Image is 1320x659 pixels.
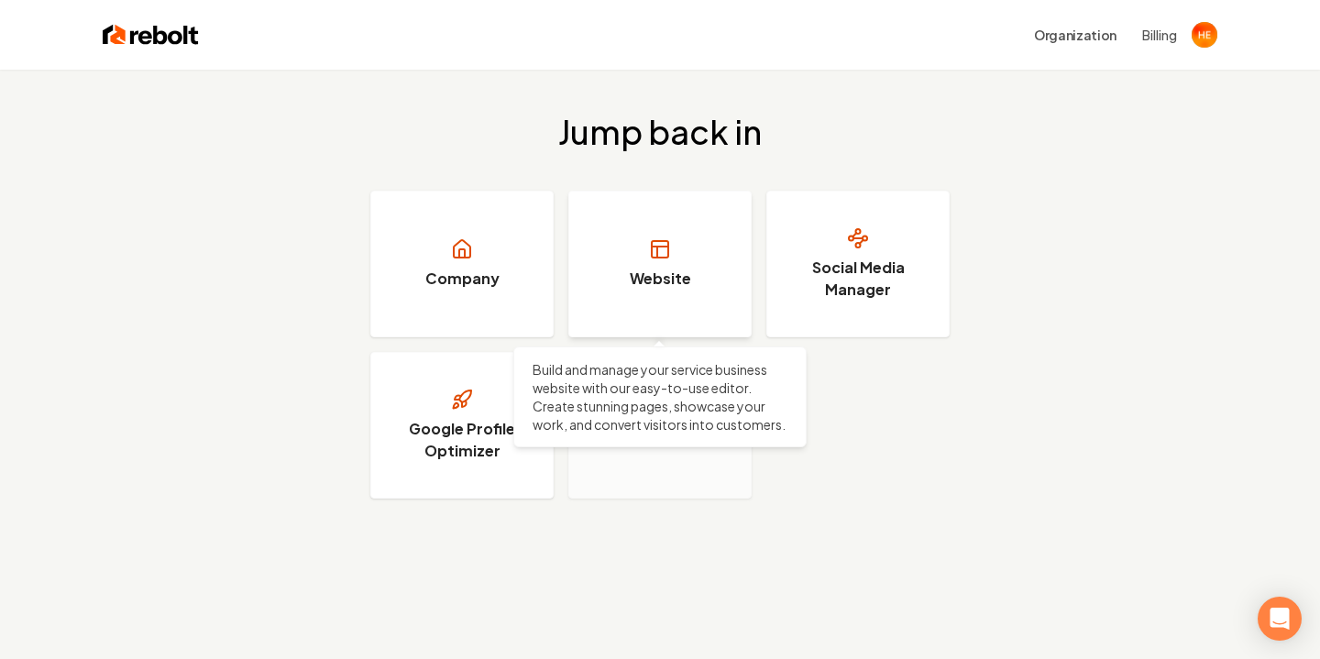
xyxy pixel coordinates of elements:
p: Build and manage your service business website with our easy-to-use editor. Create stunning pages... [533,360,787,434]
div: Open Intercom Messenger [1258,597,1302,641]
h3: Company [425,268,500,290]
button: Billing [1142,26,1177,44]
a: Social Media Manager [766,191,950,337]
img: Hunter Erickson [1192,22,1217,48]
h3: Google Profile Optimizer [393,418,531,462]
h3: Website [630,268,691,290]
button: Organization [1023,18,1127,51]
a: Website [568,191,752,337]
a: Company [370,191,554,337]
h3: Social Media Manager [789,257,927,301]
button: Open user button [1192,22,1217,48]
h2: Jump back in [558,114,762,150]
img: Rebolt Logo [103,22,199,48]
a: Google Profile Optimizer [370,352,554,499]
